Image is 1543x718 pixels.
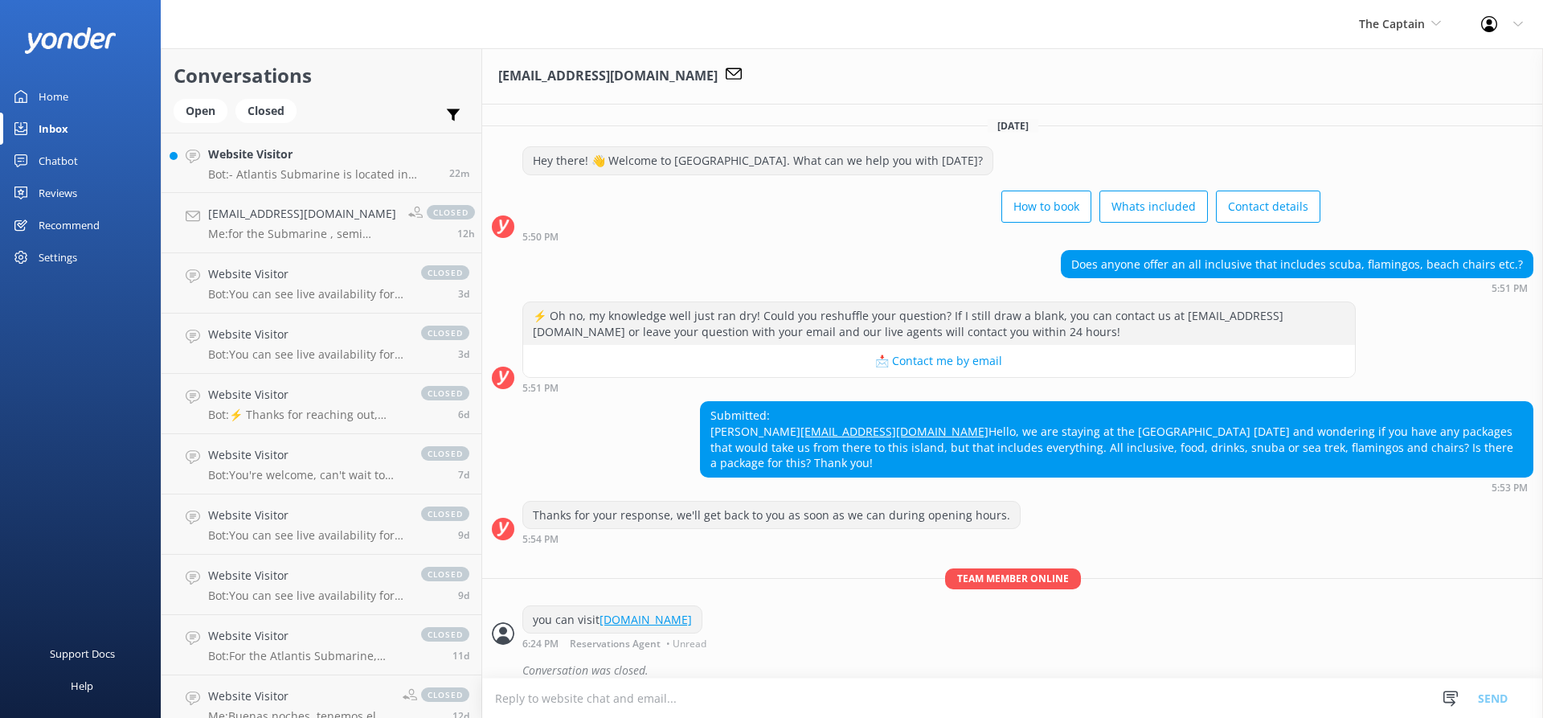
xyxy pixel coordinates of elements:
div: Does anyone offer an all inclusive that includes scuba, flamingos, beach chairs etc.? [1062,251,1533,278]
h3: [EMAIL_ADDRESS][DOMAIN_NAME] [498,66,718,87]
button: How to book [1001,191,1091,223]
h4: Website Visitor [208,386,405,404]
a: Website VisitorBot:You can see live availability for all Atlantic Aruba tours online by clicking ... [162,494,481,555]
div: Sep 03 2025 05:54pm (UTC -04:00) America/Caracas [522,533,1021,544]
span: • Unread [666,639,706,649]
div: Hey there! 👋 Welcome to [GEOGRAPHIC_DATA]. What can we help you with [DATE]? [523,147,993,174]
p: Bot: You're welcome, can't wait to see you on our underwater adventures! 🫧🐠. [208,468,405,482]
span: closed [421,687,469,702]
h4: Website Visitor [208,507,405,524]
strong: 5:51 PM [1492,284,1528,293]
span: Sep 06 2025 08:21pm (UTC -04:00) America/Caracas [449,166,469,180]
img: yonder-white-logo.png [24,27,117,54]
span: closed [421,627,469,642]
div: Support Docs [50,638,115,670]
h4: Website Visitor [208,567,405,585]
span: closed [421,567,469,581]
div: Home [39,80,68,113]
a: [DOMAIN_NAME] [600,612,692,627]
div: Conversation was closed. [522,657,1533,684]
div: Sep 03 2025 05:51pm (UTC -04:00) America/Caracas [522,382,1356,393]
div: Closed [235,99,297,123]
strong: 5:53 PM [1492,483,1528,493]
div: 2025-09-03T22:24:31.820 [492,657,1533,684]
p: Bot: You can see live availability for all Atlantic Aruba tours online by clicking the 'Book now'... [208,287,405,302]
button: 📩 Contact me by email [523,345,1355,377]
div: Sep 03 2025 06:24pm (UTC -04:00) America/Caracas [522,638,710,649]
a: Closed [235,101,305,119]
div: Settings [39,241,77,273]
a: Website VisitorBot:⚡ Thanks for reaching out, Submarine Explorer! 🌊 We've got your message and ar... [162,374,481,434]
div: Help [71,670,93,702]
span: Reservations Agent [570,639,661,649]
a: [EMAIL_ADDRESS][DOMAIN_NAME] [800,424,988,439]
div: Inbox [39,113,68,145]
span: Team member online [945,568,1081,589]
div: Reviews [39,177,77,209]
p: Me: for the Submarine , semi submarine and catamaran tours we do not offer pick up [208,227,396,241]
a: Website VisitorBot:You can see live availability for all Atlantic Aruba tours online by clicking ... [162,555,481,615]
div: Thanks for your response, we'll get back to you as soon as we can during opening hours. [523,502,1020,529]
div: Sep 03 2025 05:50pm (UTC -04:00) America/Caracas [522,231,1320,242]
strong: 5:51 PM [522,384,559,393]
a: Website VisitorBot:You can see live availability for all Atlantic Aruba tours online by clicking ... [162,253,481,314]
span: Sep 03 2025 07:06pm (UTC -04:00) America/Caracas [458,287,469,301]
p: Bot: You can see live availability for all Atlantic Aruba tours online by clicking the 'Book now'... [208,347,405,362]
span: Sep 06 2025 08:27am (UTC -04:00) America/Caracas [457,227,475,240]
div: Sep 03 2025 05:51pm (UTC -04:00) America/Caracas [1061,282,1533,293]
h4: Website Visitor [208,687,391,705]
span: closed [421,265,469,280]
a: Website VisitorBot:For the Atlantis Submarine, children under 4 can't participate. However, they ... [162,615,481,675]
strong: 5:50 PM [522,232,559,242]
button: Whats included [1099,191,1208,223]
p: Bot: For the Atlantis Submarine, children under 4 can't participate. However, they are allowed to... [208,649,405,663]
p: Bot: ⚡ Thanks for reaching out, Submarine Explorer! 🌊 We've got your message and are revving up o... [208,408,405,422]
span: Aug 25 2025 09:45pm (UTC -04:00) America/Caracas [452,649,469,663]
p: Bot: You can see live availability for all Atlantic Aruba tours online by clicking the 'Book now'... [208,528,405,543]
div: Chatbot [39,145,78,177]
span: closed [421,507,469,521]
strong: 5:54 PM [522,535,559,544]
h2: Conversations [174,60,469,91]
h4: [EMAIL_ADDRESS][DOMAIN_NAME] [208,205,396,223]
span: closed [421,386,469,400]
strong: 6:24 PM [522,639,559,649]
span: Aug 27 2025 09:20pm (UTC -04:00) America/Caracas [458,589,469,602]
span: Aug 30 2025 02:08pm (UTC -04:00) America/Caracas [458,468,469,482]
h4: Website Visitor [208,326,405,343]
a: Website VisitorBot:You can see live availability for all Atlantic Aruba tours online by clicking ... [162,314,481,374]
div: Sep 03 2025 05:53pm (UTC -04:00) America/Caracas [700,482,1533,493]
div: you can visit [523,606,702,634]
p: Bot: You can see live availability for all Atlantic Aruba tours online by clicking the 'Book now'... [208,589,405,603]
a: Website VisitorBot:You're welcome, can't wait to see you on our underwater adventures! 🫧🐠.closed7d [162,434,481,494]
h4: Website Visitor [208,446,405,464]
span: Sep 03 2025 09:20am (UTC -04:00) America/Caracas [458,347,469,361]
span: The Captain [1359,16,1425,31]
a: [EMAIL_ADDRESS][DOMAIN_NAME]Me:for the Submarine , semi submarine and catamaran tours we do not o... [162,193,481,253]
div: Recommend [39,209,100,241]
button: Contact details [1216,191,1320,223]
a: Website VisitorBot:- Atlantis Submarine is located in front of Renaissance Windcreek. - Semi Subm... [162,133,481,193]
span: closed [421,446,469,461]
div: Open [174,99,227,123]
a: Open [174,101,235,119]
div: Submitted: [PERSON_NAME] Hello, we are staying at the [GEOGRAPHIC_DATA] [DATE] and wondering if y... [701,402,1533,476]
div: ⚡ Oh no, my knowledge well just ran dry! Could you reshuffle your question? If I still draw a bla... [523,302,1355,345]
span: Aug 27 2025 09:41pm (UTC -04:00) America/Caracas [458,528,469,542]
span: closed [427,205,475,220]
h4: Website Visitor [208,265,405,283]
span: closed [421,326,469,340]
p: Bot: - Atlantis Submarine is located in front of Renaissance Windcreek. - Semi Submarine is locat... [208,167,437,182]
h4: Website Visitor [208,627,405,645]
h4: Website Visitor [208,146,437,163]
span: [DATE] [988,119,1038,133]
span: Aug 31 2025 09:24am (UTC -04:00) America/Caracas [458,408,469,421]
